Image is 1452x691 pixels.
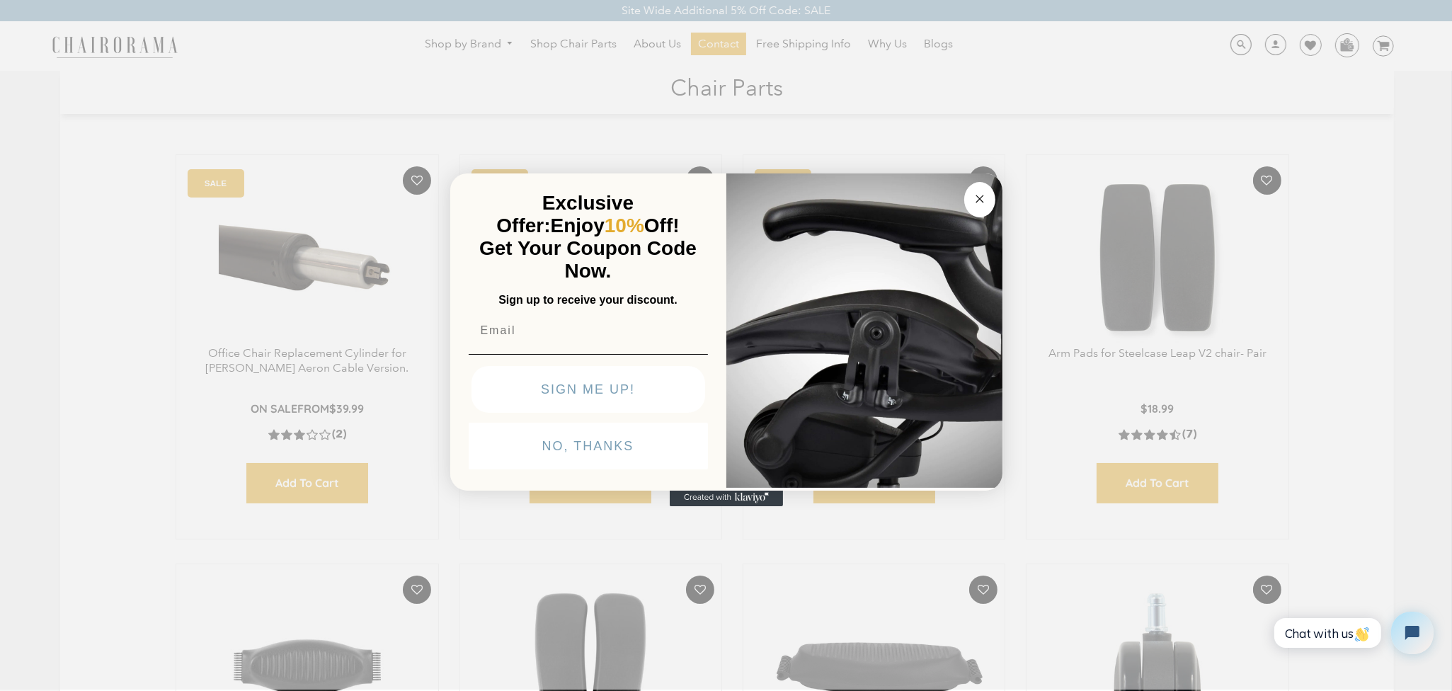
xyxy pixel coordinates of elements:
img: 92d77583-a095-41f6-84e7-858462e0427a.jpeg [726,171,1002,488]
span: Sign up to receive your discount. [498,294,677,306]
span: Enjoy Off! [551,215,680,236]
button: Close dialog [964,182,995,217]
span: Get Your Coupon Code Now. [479,237,697,282]
a: Created with Klaviyo - opens in a new tab [670,489,783,506]
img: underline [469,354,708,355]
span: 10% [605,215,644,236]
input: Email [469,316,708,345]
button: SIGN ME UP! [471,366,705,413]
button: NO, THANKS [469,423,708,469]
span: Exclusive Offer: [496,192,634,236]
iframe: Tidio Chat [1259,600,1446,666]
